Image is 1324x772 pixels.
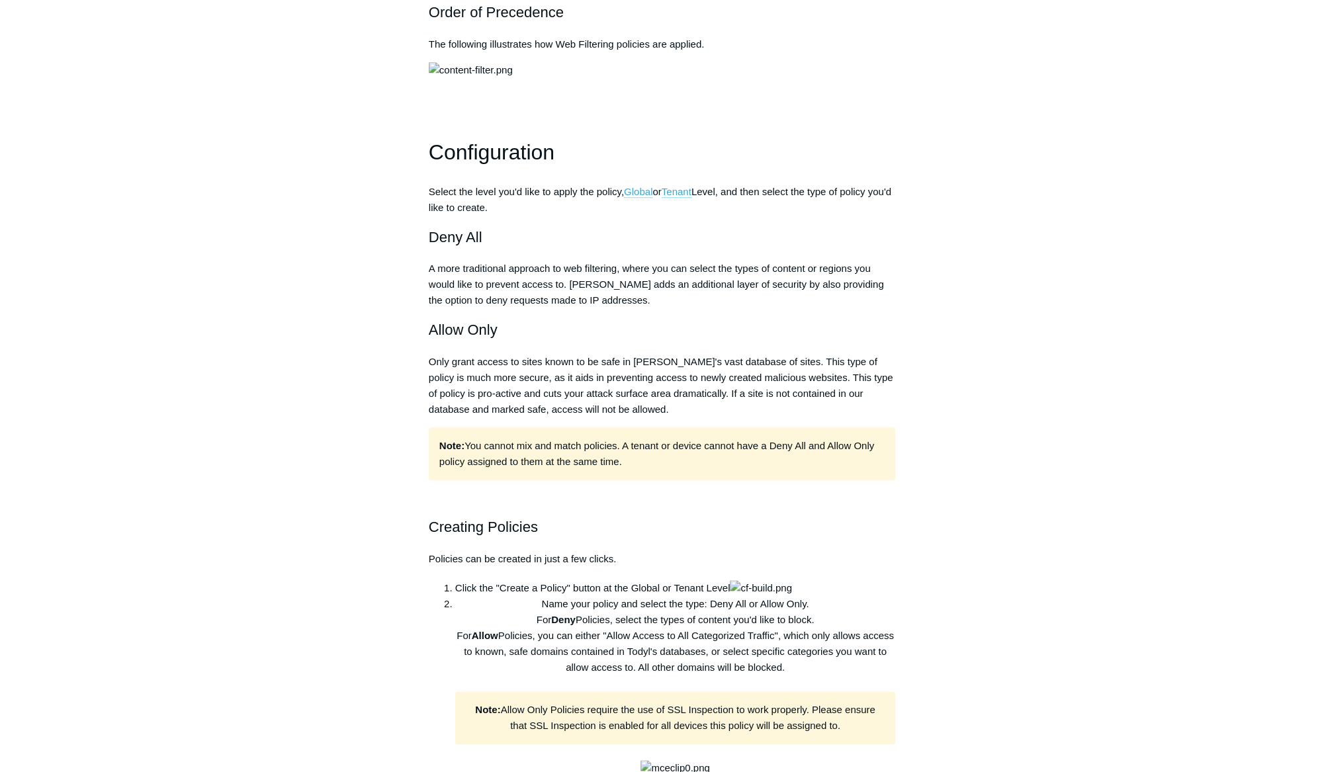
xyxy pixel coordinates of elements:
[429,36,896,52] p: The following illustrates how Web Filtering policies are applied.
[429,427,896,480] div: You cannot mix and match policies. A tenant or device cannot have a Deny All and Allow Only polic...
[551,614,576,625] strong: Deny
[429,1,896,24] h2: Order of Precedence
[429,515,896,538] h2: Creating Policies
[429,261,896,308] p: A more traditional approach to web filtering, where you can select the types of content or region...
[472,630,498,641] strong: Allow
[429,226,896,249] h2: Deny All
[624,186,652,198] a: Global
[475,704,500,715] strong: Note:
[429,136,896,169] h1: Configuration
[429,62,513,78] img: content-filter.png
[429,184,896,216] p: Select the level you'd like to apply the policy, or Level, and then select the type of policy you...
[662,186,691,198] a: Tenant
[455,691,896,744] div: Allow Only Policies require the use of SSL Inspection to work properly. Please ensure that SSL In...
[439,440,464,451] strong: Note:
[429,318,896,341] h2: Allow Only
[429,551,896,567] p: Policies can be created in just a few clicks.
[455,580,896,596] li: Click the "Create a Policy" button at the Global or Tenant Level
[730,580,792,596] img: cf-build.png
[429,354,896,417] p: Only grant access to sites known to be safe in [PERSON_NAME]'s vast database of sites. This type ...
